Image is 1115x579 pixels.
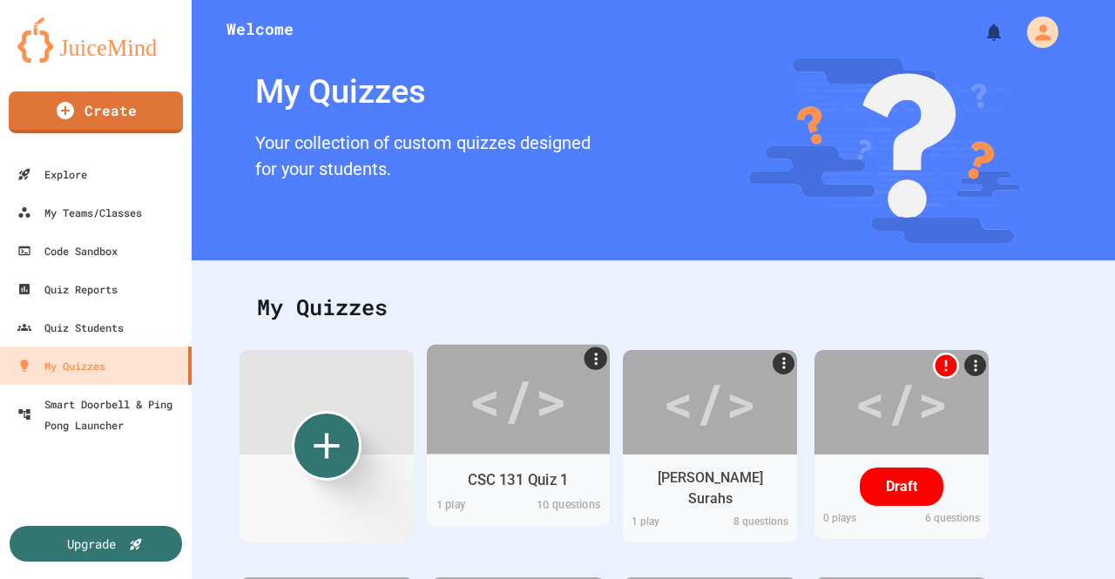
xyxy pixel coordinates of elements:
[17,240,118,261] div: Code Sandbox
[17,164,87,185] div: Explore
[468,468,569,490] div: CSC 131 Quiz 1
[17,202,142,223] div: My Teams/Classes
[17,17,174,63] img: logo-orange.svg
[663,363,757,441] div: </>
[17,355,105,376] div: My Quizzes
[964,354,986,376] a: More
[902,510,989,530] div: 6 questions
[749,58,1020,243] img: banner-image-my-quizzes.png
[67,535,116,553] div: Upgrade
[636,468,784,509] div: [PERSON_NAME] Surahs
[855,363,949,441] div: </>
[1009,12,1063,52] div: My Account
[469,358,567,441] div: </>
[17,394,185,435] div: Smart Doorbell & Ping Pong Launcher
[814,510,902,530] div: 0 play s
[1042,509,1098,562] iframe: chat widget
[860,468,943,506] div: Draft
[951,17,1009,47] div: My Notifications
[427,496,518,517] div: 1 play
[933,353,959,379] svg: Quiz contains incomplete questions!
[17,279,118,300] div: Quiz Reports
[9,91,183,133] a: Create
[585,347,607,369] a: More
[970,434,1098,508] iframe: chat widget
[292,411,362,481] div: Create new
[247,58,599,125] div: My Quizzes
[710,514,797,534] div: 8 questions
[240,273,1067,341] div: My Quizzes
[623,514,710,534] div: 1 play
[773,353,794,374] a: More
[518,496,610,517] div: 10 questions
[17,317,124,338] div: Quiz Students
[247,125,599,191] div: Your collection of custom quizzes designed for your students.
